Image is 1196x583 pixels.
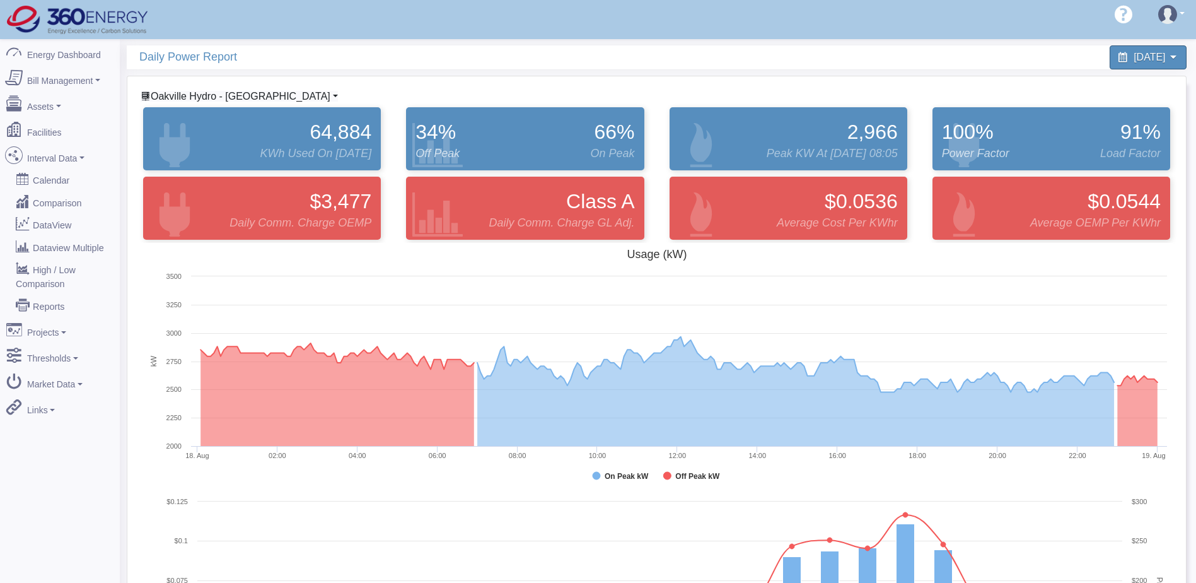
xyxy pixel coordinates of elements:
text: 2250 [166,414,182,421]
text: 02:00 [269,452,286,459]
span: $3,477 [310,186,371,216]
tspan: 19. Aug [1142,452,1165,459]
span: Daily Comm. Charge GL Adj. [489,215,634,232]
span: [DATE] [1134,52,1165,62]
text: 3250 [166,301,182,309]
span: Peak kW at [DATE] 08:05 [767,145,898,162]
text: $0.125 [166,498,188,505]
span: 64,884 [310,117,371,147]
span: Daily Power Report [139,45,663,69]
text: 06:00 [429,452,446,459]
text: $0.1 [175,537,188,545]
span: Facility List [151,91,330,102]
text: 08:00 [509,452,526,459]
tspan: On Peak kW [605,472,649,481]
tspan: Usage (kW) [627,248,687,261]
span: Daily Comm. Charge OEMP [229,215,371,232]
span: Power Factor [942,145,1009,162]
text: 2750 [166,358,182,365]
span: $0.0544 [1088,186,1161,216]
tspan: Off Peak kW [675,472,720,481]
span: 100% [942,117,994,147]
span: 34% [415,117,456,147]
text: 3500 [166,273,182,280]
span: Class A [566,186,634,216]
span: On Peak [590,145,634,162]
span: Average Cost Per kWhr [777,215,898,232]
span: $0.0536 [825,186,898,216]
text: 12:00 [669,452,687,459]
span: Off Peak [415,145,460,162]
text: 20:00 [989,452,1006,459]
img: user-3.svg [1158,5,1177,24]
text: 18:00 [909,452,926,459]
text: 14:00 [749,452,767,459]
text: 10:00 [589,452,607,459]
text: 04:00 [349,452,366,459]
text: 2000 [166,442,182,450]
span: 66% [594,117,634,147]
tspan: kW [149,355,158,367]
text: $250 [1132,537,1147,545]
text: 2500 [166,386,182,393]
text: 3000 [166,329,182,337]
span: 91% [1120,117,1161,147]
text: 22:00 [1069,452,1086,459]
span: Average OEMP per kWhr [1030,215,1161,232]
text: 16:00 [828,452,846,459]
a: Oakville Hydro - [GEOGRAPHIC_DATA] [141,91,338,102]
tspan: 18. Aug [185,452,209,459]
text: $300 [1132,498,1147,505]
span: Load Factor [1100,145,1161,162]
span: kWh Used On [DATE] [260,145,372,162]
span: 2,966 [847,117,898,147]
